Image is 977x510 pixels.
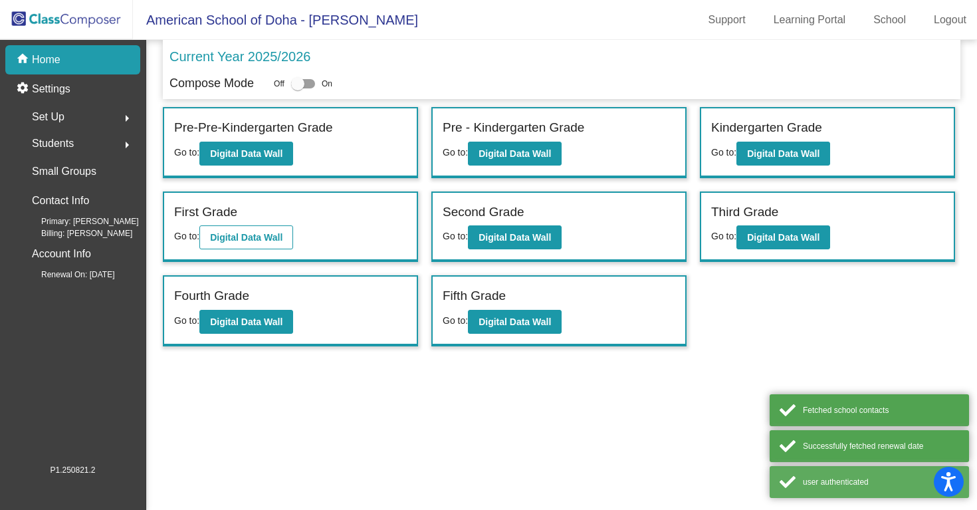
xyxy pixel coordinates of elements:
span: Students [32,134,74,153]
button: Digital Data Wall [199,310,293,334]
button: Digital Data Wall [736,142,830,166]
p: Account Info [32,245,91,263]
span: Set Up [32,108,64,126]
span: Primary: [PERSON_NAME] [20,215,139,227]
p: Current Year 2025/2026 [169,47,310,66]
button: Digital Data Wall [736,225,830,249]
label: Pre - Kindergarten Grade [443,118,584,138]
div: Fetched school contacts [803,404,959,416]
mat-icon: arrow_right [119,110,135,126]
label: Kindergarten Grade [711,118,822,138]
label: First Grade [174,203,237,222]
label: Second Grade [443,203,524,222]
div: Successfully fetched renewal date [803,440,959,452]
span: Billing: [PERSON_NAME] [20,227,132,239]
span: Go to: [443,231,468,241]
span: Off [274,78,284,90]
a: Learning Portal [763,9,857,31]
span: Go to: [711,231,736,241]
a: School [863,9,917,31]
button: Digital Data Wall [468,310,562,334]
span: American School of Doha - [PERSON_NAME] [133,9,418,31]
b: Digital Data Wall [747,148,819,159]
button: Digital Data Wall [468,142,562,166]
p: Home [32,52,60,68]
span: Go to: [174,147,199,158]
label: Fourth Grade [174,287,249,306]
p: Contact Info [32,191,89,210]
span: On [322,78,332,90]
b: Digital Data Wall [479,317,551,327]
a: Support [698,9,756,31]
mat-icon: arrow_right [119,137,135,153]
span: Go to: [443,315,468,326]
label: Fifth Grade [443,287,506,306]
a: Logout [923,9,977,31]
label: Pre-Pre-Kindergarten Grade [174,118,333,138]
b: Digital Data Wall [210,232,282,243]
p: Compose Mode [169,74,254,92]
span: Go to: [174,315,199,326]
mat-icon: settings [16,81,32,97]
b: Digital Data Wall [210,148,282,159]
b: Digital Data Wall [479,232,551,243]
b: Digital Data Wall [747,232,819,243]
span: Go to: [443,147,468,158]
button: Digital Data Wall [199,142,293,166]
span: Go to: [711,147,736,158]
button: Digital Data Wall [468,225,562,249]
span: Go to: [174,231,199,241]
button: Digital Data Wall [199,225,293,249]
b: Digital Data Wall [479,148,551,159]
span: Renewal On: [DATE] [20,269,114,281]
b: Digital Data Wall [210,317,282,327]
mat-icon: home [16,52,32,68]
p: Small Groups [32,162,96,181]
p: Settings [32,81,70,97]
label: Third Grade [711,203,778,222]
